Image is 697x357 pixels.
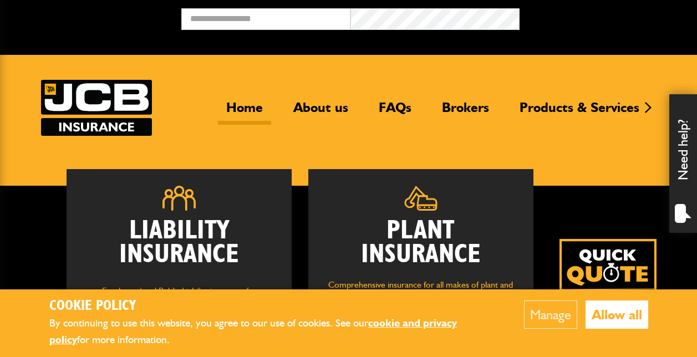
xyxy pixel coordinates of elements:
img: Quick Quote [559,239,657,336]
div: Need help? [669,94,697,233]
a: Products & Services [511,99,648,125]
button: Broker Login [520,8,689,25]
a: FAQs [370,99,420,125]
p: Comprehensive insurance for all makes of plant and machinery, including owned and hired in equipm... [325,278,517,334]
a: Get your insurance quote isn just 2-minutes [559,239,657,336]
h2: Cookie Policy [49,298,490,315]
p: By continuing to use this website, you agree to our use of cookies. See our for more information. [49,315,490,349]
h2: Liability Insurance [83,219,275,273]
h2: Plant Insurance [325,219,517,267]
button: Allow all [586,300,648,329]
a: Home [218,99,271,125]
p: Employers' and Public Liability insurance for groundworks, plant hire, light civil engineering, d... [83,284,275,346]
img: JCB Insurance Services logo [41,80,152,136]
a: cookie and privacy policy [49,317,457,346]
a: Brokers [434,99,497,125]
a: About us [285,99,357,125]
button: Manage [524,300,577,329]
a: JCB Insurance Services [41,80,152,136]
